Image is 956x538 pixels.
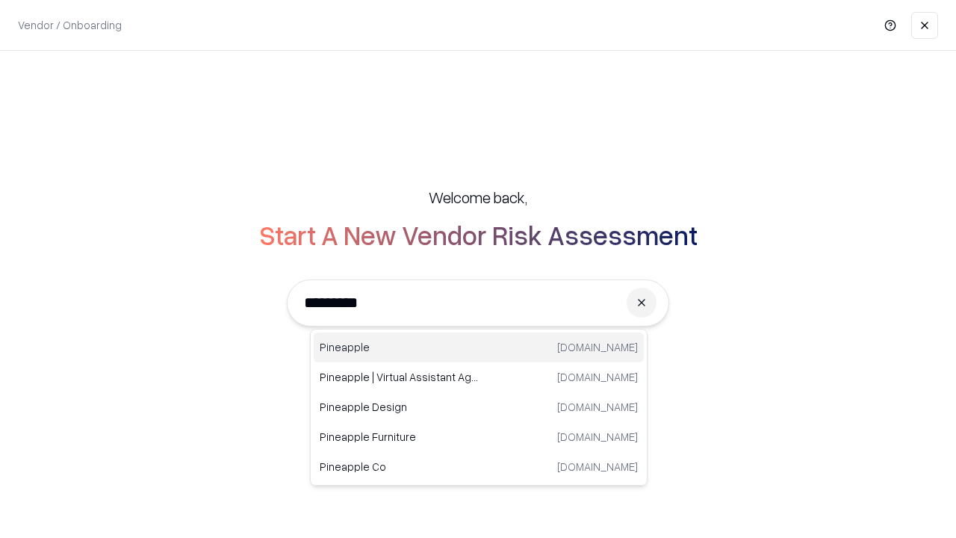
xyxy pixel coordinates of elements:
p: [DOMAIN_NAME] [557,459,638,474]
p: Vendor / Onboarding [18,17,122,33]
h2: Start A New Vendor Risk Assessment [259,220,698,250]
h5: Welcome back, [429,187,527,208]
p: Pineapple | Virtual Assistant Agency [320,369,479,385]
p: [DOMAIN_NAME] [557,369,638,385]
p: Pineapple Furniture [320,429,479,445]
p: [DOMAIN_NAME] [557,399,638,415]
div: Suggestions [310,329,648,486]
p: [DOMAIN_NAME] [557,339,638,355]
p: Pineapple Co [320,459,479,474]
p: Pineapple Design [320,399,479,415]
p: Pineapple [320,339,479,355]
p: [DOMAIN_NAME] [557,429,638,445]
